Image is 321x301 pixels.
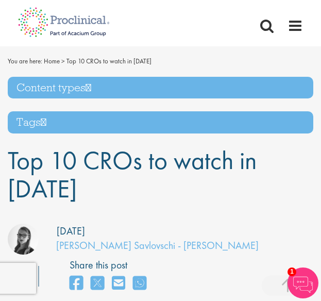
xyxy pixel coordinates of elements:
[70,273,83,295] a: share on facebook
[57,224,85,239] div: [DATE]
[112,273,125,295] a: share on email
[288,267,318,298] img: Chatbot
[56,239,259,252] a: [PERSON_NAME] Savlovschi - [PERSON_NAME]
[91,273,104,295] a: share on twitter
[8,57,42,65] span: You are here:
[8,111,313,133] h3: Tags
[8,224,39,255] img: Theodora Savlovschi - Wicks
[133,273,146,295] a: share on whats app
[70,258,151,273] label: Share this post
[8,77,313,99] h3: Content types
[288,267,296,276] span: 1
[8,144,257,205] span: Top 10 CROs to watch in [DATE]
